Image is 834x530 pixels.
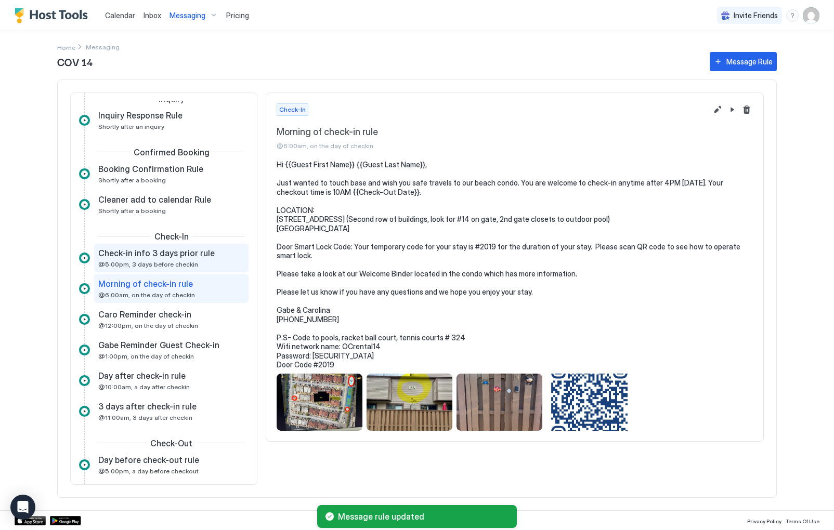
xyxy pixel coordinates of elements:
[98,322,198,329] span: @12:00pm, on the day of checkin
[98,164,203,174] span: Booking Confirmation Rule
[98,248,215,258] span: Check-in info 3 days prior rule
[277,374,362,431] div: View image
[726,103,738,116] button: Pause Message Rule
[98,383,190,391] span: @10:00am, a day after checkin
[144,10,161,21] a: Inbox
[98,176,166,184] span: Shortly after a booking
[279,105,306,114] span: Check-In
[711,103,724,116] button: Edit message rule
[105,10,135,21] a: Calendar
[57,42,75,52] a: Home
[105,11,135,20] span: Calendar
[98,110,183,121] span: Inquiry Response Rule
[144,11,161,20] span: Inbox
[150,438,192,448] span: Check-Out
[98,340,219,350] span: Gabe Reminder Guest Check-in
[803,7,819,24] div: User profile
[786,9,799,22] div: menu
[726,56,773,67] div: Message Rule
[367,374,452,431] div: View image
[15,8,93,23] a: Host Tools Logo
[98,352,194,360] span: @1:00pm, on the day of checkin
[98,309,191,320] span: Caro Reminder check-in
[134,147,210,157] span: Confirmed Booking
[98,401,197,412] span: 3 days after check-in rule
[170,11,205,20] span: Messaging
[98,260,198,268] span: @5:00pm, 3 days before checkin
[57,42,75,52] div: Breadcrumb
[10,495,35,520] div: Open Intercom Messenger
[734,11,778,20] span: Invite Friends
[98,455,199,465] span: Day before check-out rule
[277,126,707,138] span: Morning of check-in rule
[710,52,777,71] button: Message Rule
[98,467,199,475] span: @5:00pm, a day before checkout
[98,207,166,215] span: Shortly after a booking
[57,54,699,69] span: COV 14
[57,44,75,51] span: Home
[98,194,211,205] span: Cleaner add to calendar Rule
[740,103,753,116] button: Delete message rule
[98,291,195,299] span: @6:00am, on the day of checkin
[98,370,186,381] span: Day after check-in rule
[98,414,192,421] span: @11:00am, 3 days after checkin
[226,11,249,20] span: Pricing
[86,43,120,51] span: Breadcrumb
[154,231,189,242] span: Check-In
[457,374,542,431] div: View image
[98,123,164,130] span: Shortly after an inquiry
[338,511,509,522] span: Message rule updated
[546,374,632,431] div: View image
[98,279,193,289] span: Morning of check-in rule
[277,160,753,369] pre: Hi {{Guest First Name}} {{Guest Last Name}}, Just wanted to touch base and wish you safe travels ...
[277,142,707,150] span: @6:00am, on the day of checkin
